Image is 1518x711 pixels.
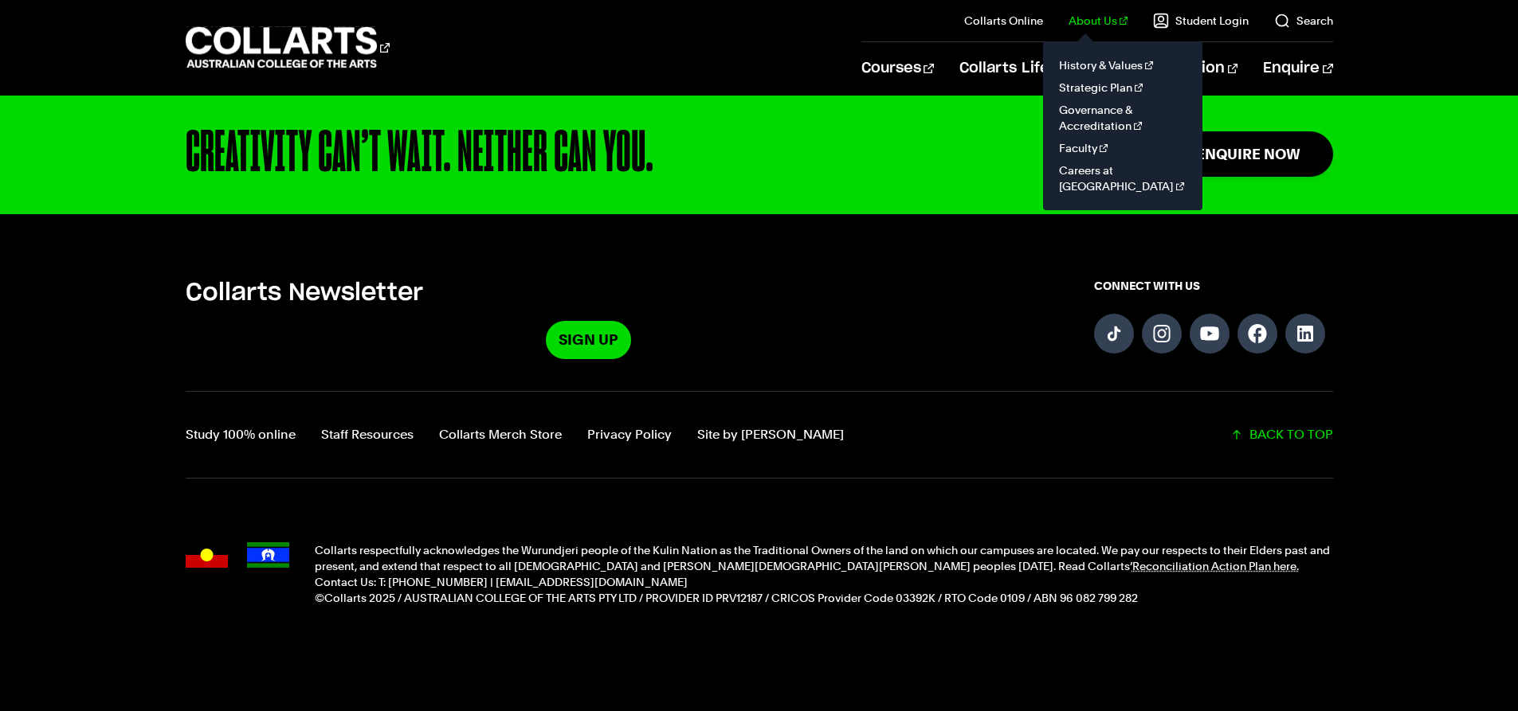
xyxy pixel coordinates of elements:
div: Go to homepage [186,25,390,70]
a: About Us [1069,13,1128,29]
div: Connect with us on social media [1094,278,1333,358]
div: Additional links and back-to-top button [186,391,1333,479]
a: Scroll back to top of the page [1230,424,1333,446]
a: Reconciliation Action Plan here. [1132,560,1299,572]
a: Follow us on TikTok [1094,314,1134,354]
a: Collarts Life [959,42,1062,95]
a: Follow us on YouTube [1190,314,1230,354]
a: Enquire Now [1163,131,1333,177]
nav: Footer navigation [186,424,844,446]
a: Governance & Accreditation [1056,99,1190,137]
div: Acknowledgment flags [186,542,289,606]
a: Follow us on Facebook [1238,314,1277,354]
a: Study 100% online [186,424,296,446]
img: Torres Strait Islander flag [247,542,289,568]
a: Strategic Plan [1056,76,1190,99]
a: Search [1274,13,1333,29]
div: CREATIVITY CAN’T WAIT. NEITHER CAN YOU. [186,125,1061,182]
span: CONNECT WITH US [1094,278,1333,294]
a: Site by Calico [697,424,844,446]
a: Sign Up [546,321,631,358]
a: Enquire [1263,42,1332,95]
a: History & Values [1056,54,1190,76]
a: Collarts Online [964,13,1043,29]
a: Privacy Policy [587,424,672,446]
a: Faculty [1056,137,1190,159]
a: Careers at [GEOGRAPHIC_DATA] [1056,159,1190,197]
img: Australian Aboriginal flag [186,542,228,568]
h5: Collarts Newsletter [186,278,992,308]
a: Courses [861,42,934,95]
a: Follow us on Instagram [1142,314,1182,354]
p: ©Collarts 2025 / AUSTRALIAN COLLEGE OF THE ARTS PTY LTD / PROVIDER ID PRV12187 / CRICOS Provider ... [315,590,1333,606]
a: Collarts Merch Store [439,424,562,446]
p: Collarts respectfully acknowledges the Wurundjeri people of the Kulin Nation as the Traditional O... [315,542,1333,574]
p: Contact Us: T: [PHONE_NUMBER] | [EMAIL_ADDRESS][DOMAIN_NAME] [315,574,1333,590]
a: Follow us on LinkedIn [1285,314,1325,354]
a: Staff Resources [321,424,414,446]
a: Student Login [1153,13,1249,29]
